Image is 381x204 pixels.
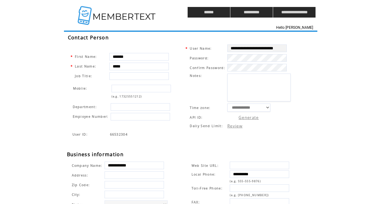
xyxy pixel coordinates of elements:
span: City: [72,192,81,197]
span: Hello [PERSON_NAME] [276,25,313,30]
span: Toll-Free Phone: [192,186,222,190]
a: Review [227,123,242,129]
span: Indicates the agent code for sign up page with sales agent or reseller tracking code [72,132,88,137]
span: Employee Number: [73,114,109,119]
span: Zip Code: [72,183,90,187]
span: Time zone: [190,106,210,110]
span: Password: [190,56,209,60]
span: Business information [67,151,124,158]
span: Mobile: [73,86,87,90]
span: Indicates the agent code for sign up page with sales agent or reseller tracking code [110,132,128,137]
span: Daily Send Limit: [190,124,223,128]
span: (e.g. 17325551212) [112,94,142,98]
span: Company Name: [72,163,102,168]
span: Web Site URL: [192,163,219,168]
a: Generate [239,115,259,120]
span: First Name: [75,54,97,59]
span: Confirm Password: [190,66,225,70]
span: Last Name: [75,64,96,68]
span: (e.g. 555-555-9876) [230,179,261,183]
span: Local Phone: [192,172,216,176]
span: Department: [73,105,97,109]
span: (e.g. [PHONE_NUMBER]) [230,193,269,197]
span: Contact Person [68,34,109,41]
span: Job Title: [75,74,92,78]
span: User Name: [190,46,212,51]
span: Notes: [190,74,202,78]
span: Address: [72,173,89,177]
span: API ID: [190,115,202,120]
